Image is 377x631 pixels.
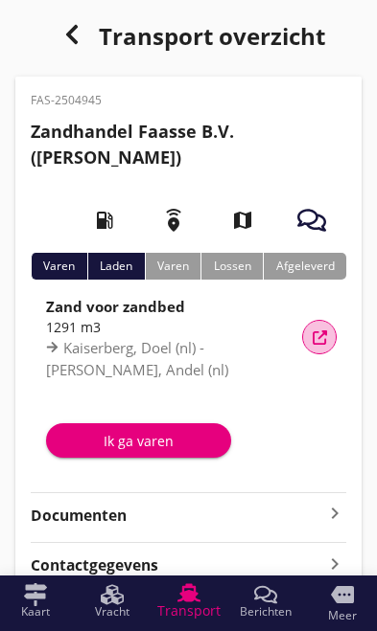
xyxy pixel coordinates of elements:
[31,295,346,379] a: Zand voor zandbed1291 m3Kaiserberg, Doel (nl) - [PERSON_NAME], Andel (nl)
[328,610,357,621] span: Meer
[227,575,304,627] a: Berichten
[200,253,263,280] div: Lossen
[31,92,346,109] p: FAS-2504945
[323,502,346,525] i: keyboard_arrow_right
[240,606,292,618] span: Berichten
[331,583,354,606] i: more
[31,120,234,143] strong: Zandhandel Faasse B.V.
[263,253,346,280] div: Afgeleverd
[216,193,270,247] i: map
[15,15,362,77] h1: Transport overzicht
[323,551,346,576] i: keyboard_arrow_right
[46,423,231,458] button: Ik ga varen
[31,119,346,170] h2: ([PERSON_NAME])
[78,193,131,247] i: local_gas_station
[87,253,145,280] div: Laden
[21,606,50,618] span: Kaart
[46,338,228,379] span: Kaiserberg, Doel (nl) - [PERSON_NAME], Andel (nl)
[46,317,277,337] div: 1291 m3
[157,604,221,618] span: Transport
[31,505,323,527] strong: Documenten
[151,575,227,627] a: Transport
[31,554,158,576] strong: Contactgegevens
[95,606,130,618] span: Vracht
[61,431,216,451] div: Ik ga varen
[31,253,87,280] div: Varen
[147,193,200,247] i: emergency_share
[145,253,201,280] div: Varen
[74,575,151,627] a: Vracht
[46,297,185,316] strong: Zand voor zandbed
